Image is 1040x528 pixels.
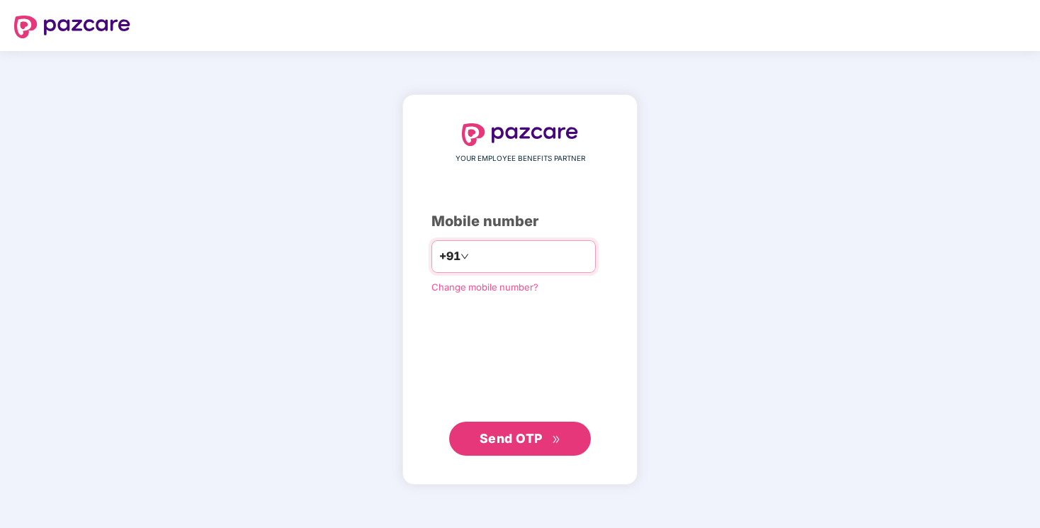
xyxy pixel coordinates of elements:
[462,123,578,146] img: logo
[552,435,561,444] span: double-right
[431,210,609,232] div: Mobile number
[449,422,591,456] button: Send OTPdouble-right
[480,431,543,446] span: Send OTP
[431,281,538,293] a: Change mobile number?
[460,252,469,261] span: down
[456,153,585,164] span: YOUR EMPLOYEE BENEFITS PARTNER
[439,247,460,265] span: +91
[14,16,130,38] img: logo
